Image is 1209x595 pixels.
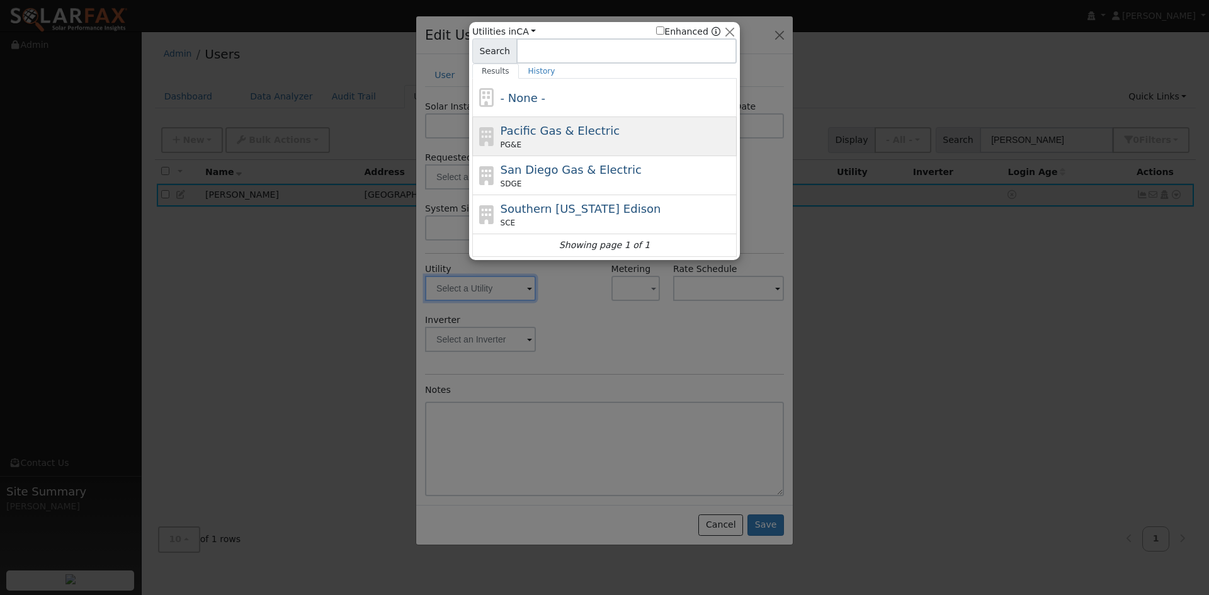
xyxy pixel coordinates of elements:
span: San Diego Gas & Electric [501,163,642,176]
span: - None - [501,91,545,105]
span: SDGE [501,178,522,190]
span: Southern [US_STATE] Edison [501,202,661,215]
a: Results [472,64,519,79]
i: Showing page 1 of 1 [559,239,650,252]
span: Search [472,38,517,64]
span: SCE [501,217,516,229]
span: Pacific Gas & Electric [501,124,620,137]
span: PG&E [501,139,521,150]
a: History [519,64,565,79]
